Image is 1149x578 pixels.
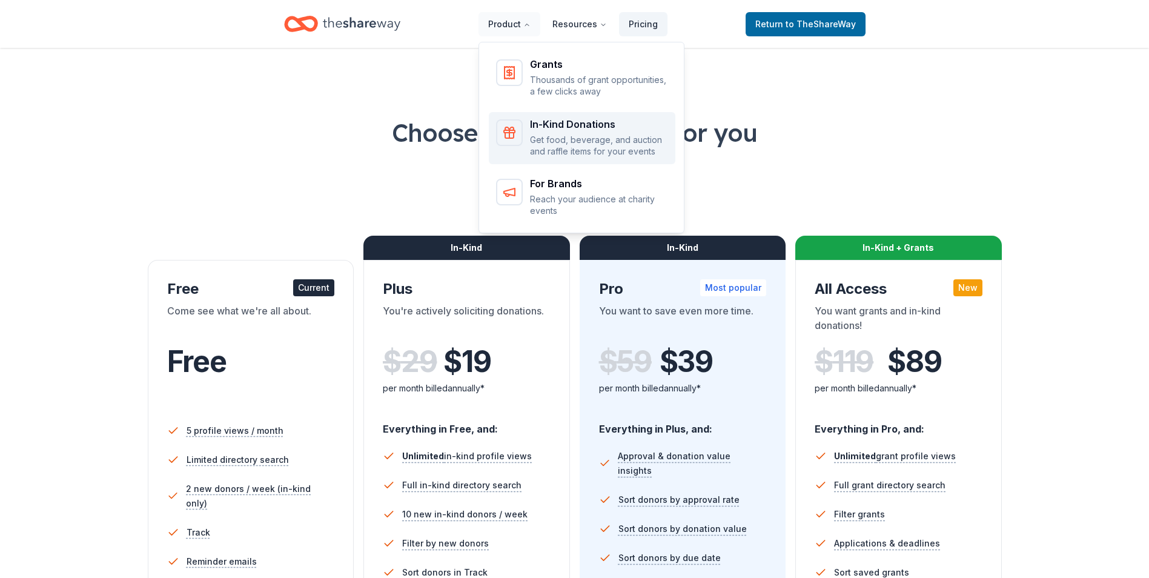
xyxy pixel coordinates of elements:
div: Free [167,279,335,299]
span: Filter grants [834,507,885,522]
span: $ 39 [660,345,713,379]
span: Free [167,344,227,379]
a: For BrandsReach your audience at charity events [489,171,675,224]
div: In-Kind Donations [530,119,668,129]
span: Track [187,525,210,540]
div: Plus [383,279,551,299]
span: Reminder emails [187,554,257,569]
p: Get food, beverage, and auction and raffle items for your events [530,134,668,158]
div: Pro [599,279,767,299]
span: Sort donors by due date [618,551,721,565]
div: Grants [530,59,668,69]
span: to TheShareWay [786,19,856,29]
nav: Main [478,10,667,38]
div: Most popular [700,279,766,296]
button: Resources [543,12,617,36]
p: Thousands of grant opportunities, a few clicks away [530,74,668,98]
div: Everything in Plus, and: [599,411,767,437]
span: Unlimited [402,451,444,461]
div: You're actively soliciting donations. [383,304,551,337]
a: In-Kind DonationsGet food, beverage, and auction and raffle items for your events [489,112,675,165]
div: Current [293,279,334,296]
div: In-Kind + Grants [795,236,1002,260]
div: per month billed annually* [383,381,551,396]
div: All Access [815,279,982,299]
span: $ 19 [443,345,491,379]
div: per month billed annually* [599,381,767,396]
a: Home [284,10,400,38]
div: Everything in Free, and: [383,411,551,437]
h1: Choose the perfect plan for you [48,116,1101,150]
span: Unlimited [834,451,876,461]
span: Full in-kind directory search [402,478,522,493]
div: Product [479,42,685,234]
div: In-Kind [363,236,570,260]
div: In-Kind [580,236,786,260]
span: Return [755,17,856,32]
span: in-kind profile views [402,451,532,461]
div: You want grants and in-kind donations! [815,304,982,337]
span: Full grant directory search [834,478,945,493]
div: Everything in Pro, and: [815,411,982,437]
span: $ 89 [887,345,941,379]
p: Reach your audience at charity events [530,193,668,217]
span: Limited directory search [187,453,289,467]
button: Product [478,12,540,36]
div: For Brands [530,179,668,188]
span: Sort donors by donation value [618,522,747,536]
span: Sort donors by approval rate [618,493,740,507]
span: 2 new donors / week (in-kind only) [186,482,334,511]
span: Filter by new donors [402,536,489,551]
span: 10 new in-kind donors / week [402,507,528,522]
span: Approval & donation value insights [618,449,766,478]
a: GrantsThousands of grant opportunities, a few clicks away [489,52,675,105]
div: You want to save even more time. [599,304,767,337]
div: Come see what we're all about. [167,304,335,337]
div: per month billed annually* [815,381,982,396]
div: New [953,279,982,296]
span: grant profile views [834,451,956,461]
a: Pricing [619,12,667,36]
span: 5 profile views / month [187,424,283,438]
a: Returnto TheShareWay [746,12,866,36]
span: Applications & deadlines [834,536,940,551]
